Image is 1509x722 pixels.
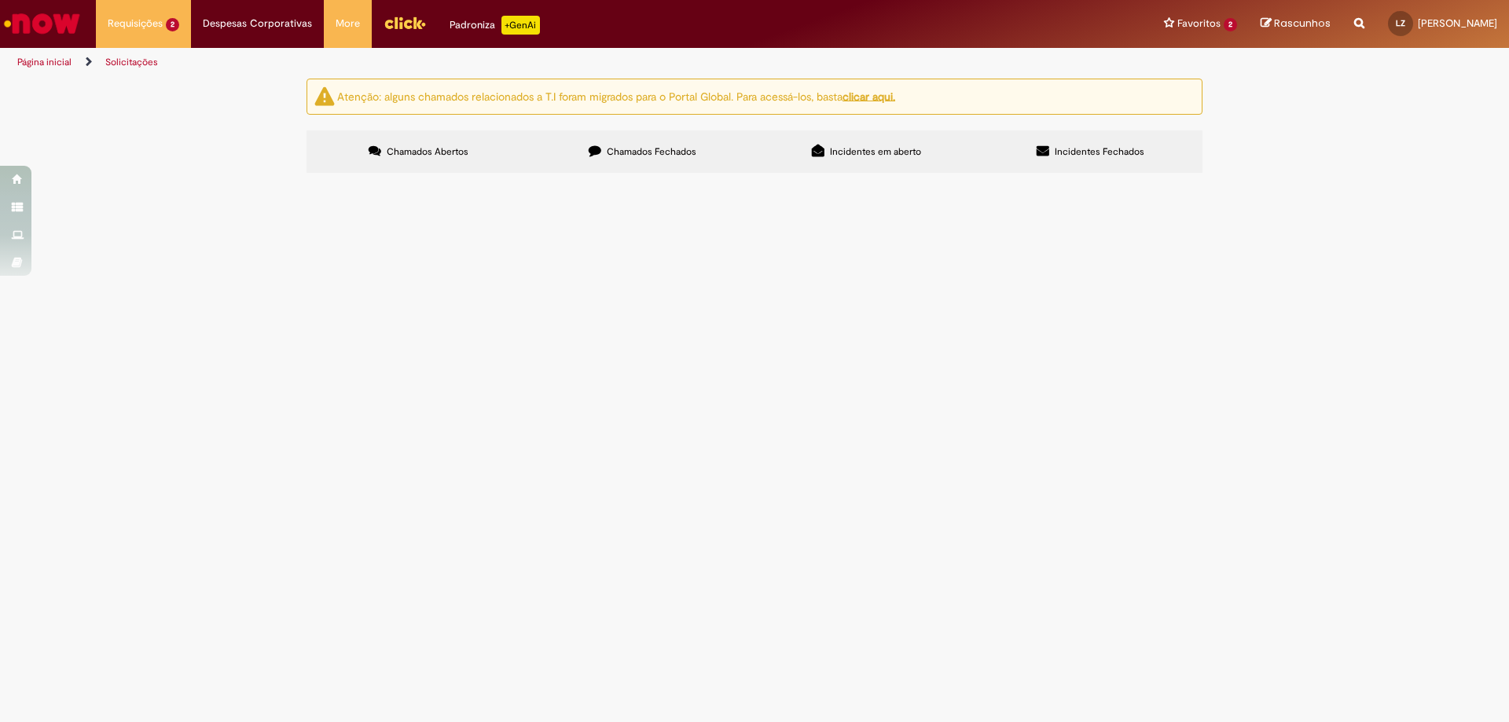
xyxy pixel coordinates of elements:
span: Chamados Abertos [387,145,468,158]
span: Rascunhos [1274,16,1331,31]
a: Solicitações [105,56,158,68]
span: 2 [1224,18,1237,31]
p: +GenAi [501,16,540,35]
span: Requisições [108,16,163,31]
span: Incidentes em aberto [830,145,921,158]
div: Padroniza [450,16,540,35]
span: LZ [1396,18,1405,28]
ng-bind-html: Atenção: alguns chamados relacionados a T.I foram migrados para o Portal Global. Para acessá-los,... [337,89,895,103]
span: Incidentes Fechados [1055,145,1144,158]
span: Favoritos [1177,16,1221,31]
span: [PERSON_NAME] [1418,16,1497,30]
a: clicar aqui. [843,89,895,103]
ul: Trilhas de página [12,48,994,77]
span: Despesas Corporativas [203,16,312,31]
span: 2 [166,18,179,31]
a: Página inicial [17,56,72,68]
span: More [336,16,360,31]
span: Chamados Fechados [607,145,696,158]
a: Rascunhos [1261,16,1331,31]
img: ServiceNow [2,8,83,39]
img: click_logo_yellow_360x200.png [384,11,426,35]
